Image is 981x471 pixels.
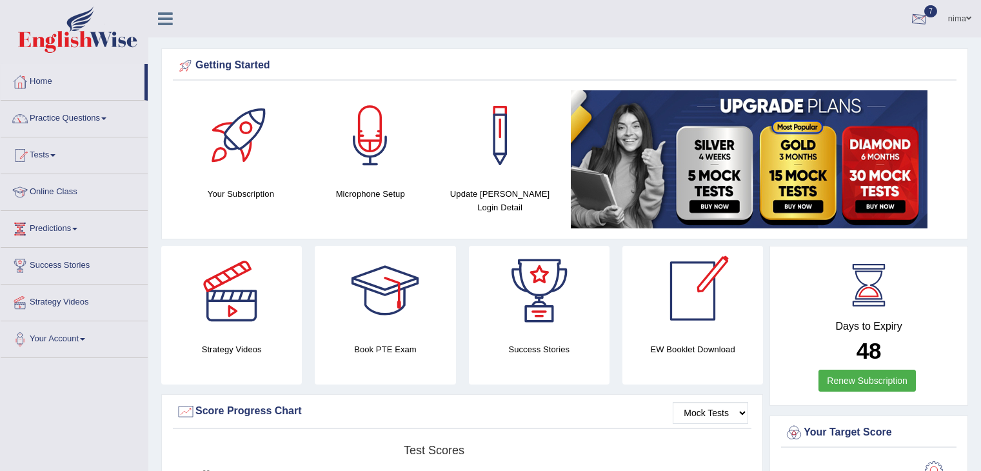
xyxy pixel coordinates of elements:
a: Your Account [1,321,148,354]
h4: Your Subscription [183,187,299,201]
h4: EW Booklet Download [622,343,763,356]
div: Your Target Score [784,423,953,443]
a: Practice Questions [1,101,148,133]
a: Online Class [1,174,148,206]
b: 48 [857,338,882,363]
img: small5.jpg [571,90,927,228]
h4: Update [PERSON_NAME] Login Detail [442,187,559,214]
div: Score Progress Chart [176,402,748,421]
a: Tests [1,137,148,170]
h4: Success Stories [469,343,609,356]
a: Renew Subscription [818,370,916,392]
a: Home [1,64,144,96]
a: Strategy Videos [1,285,148,317]
h4: Strategy Videos [161,343,302,356]
h4: Book PTE Exam [315,343,455,356]
h4: Microphone Setup [312,187,429,201]
a: Success Stories [1,248,148,280]
a: Predictions [1,211,148,243]
div: Getting Started [176,56,953,75]
span: 7 [924,5,937,17]
tspan: Test scores [404,444,464,457]
h4: Days to Expiry [784,321,953,332]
